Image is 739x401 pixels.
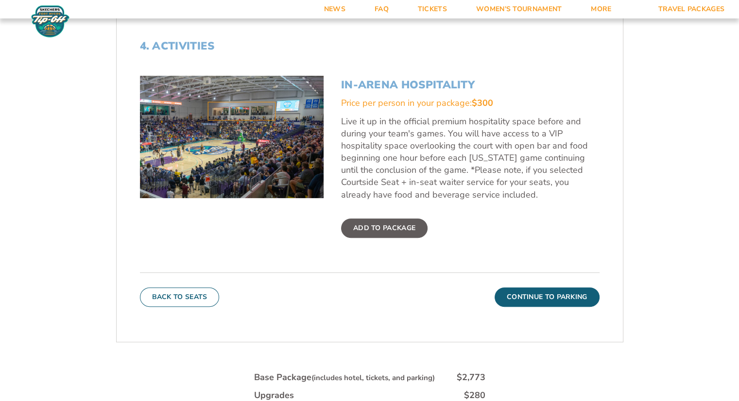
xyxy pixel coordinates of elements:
[341,116,600,201] p: Live it up in the official premium hospitality space before and during your team's games. You wil...
[254,371,435,384] div: Base Package
[29,5,71,38] img: Fort Myers Tip-Off
[341,79,600,91] h3: In-Arena Hospitality
[457,371,485,384] div: $2,773
[140,287,220,307] button: Back To Seats
[495,287,600,307] button: Continue To Parking
[472,97,493,109] span: $300
[140,76,324,198] img: In-Arena Hospitality
[341,97,600,109] div: Price per person in your package:
[311,373,435,383] small: (includes hotel, tickets, and parking)
[341,218,428,238] label: Add To Package
[140,40,600,52] h2: 4. Activities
